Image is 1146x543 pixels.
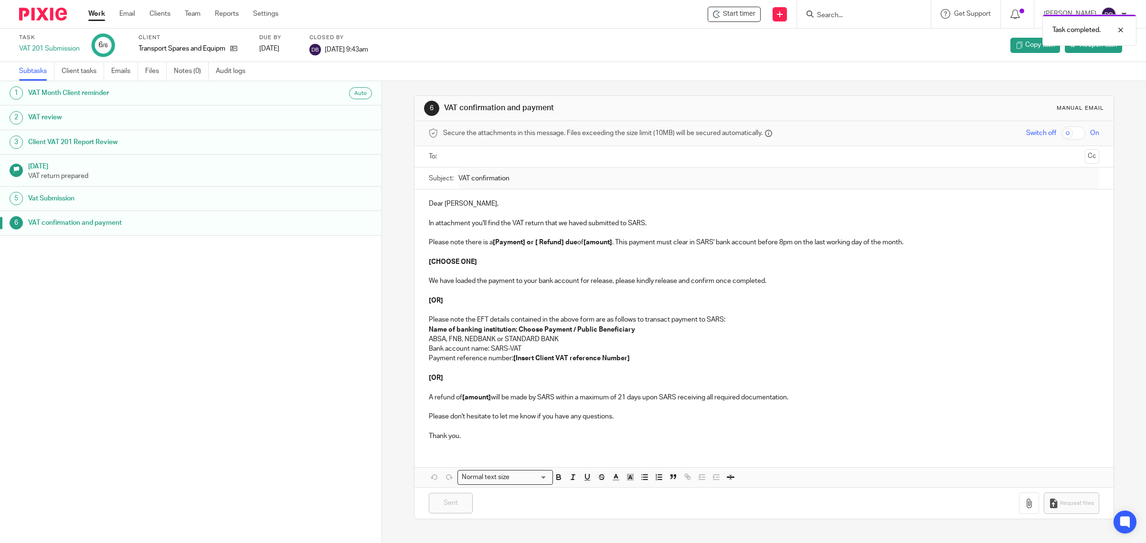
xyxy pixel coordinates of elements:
[429,326,635,333] strong: Name of banking institution: Choose Payment / Public Beneficiary
[429,344,1100,354] p: Bank account name: SARS-VAT
[10,86,23,100] div: 1
[28,110,257,125] h1: VAT review
[216,62,253,81] a: Audit logs
[138,34,247,42] label: Client
[253,9,278,19] a: Settings
[19,34,80,42] label: Task
[1052,25,1101,35] p: Task completed.
[513,472,547,482] input: Search for option
[708,7,761,22] div: Transport Spares and Equipment - VAT 201 Submission
[19,62,54,81] a: Subtasks
[1026,128,1056,138] span: Switch off
[309,44,321,55] img: svg%3E
[429,174,454,183] label: Subject:
[28,86,257,100] h1: VAT Month Client reminder
[19,44,80,53] div: VAT 201 Submission
[429,276,1100,286] p: We have loaded the payment to your bank account for release, please kindly release and confirm on...
[457,470,553,485] div: Search for option
[429,199,1100,209] p: Dear [PERSON_NAME],
[429,354,1100,363] p: Payment reference number:
[138,44,225,53] p: Transport Spares and Equipment
[429,493,473,513] input: Sent
[429,393,1100,402] p: A refund of will be made by SARS within a maximum of 21 days upon SARS receiving all required doc...
[19,8,67,21] img: Pixie
[103,43,108,48] small: /6
[1044,492,1099,514] button: Request files
[215,9,239,19] a: Reports
[429,375,443,381] strong: [OR]
[88,9,105,19] a: Work
[28,216,257,230] h1: VAT confirmation and payment
[325,46,368,52] span: [DATE] 9:43am
[513,355,630,362] strong: [Insert Client VAT reference Number]
[149,9,170,19] a: Clients
[429,238,1100,247] p: Please note there is a of . This payment must clear in SARS' bank account before 8pm on the last ...
[62,62,104,81] a: Client tasks
[10,216,23,230] div: 6
[1057,104,1104,112] div: Manual email
[424,101,439,116] div: 6
[259,34,297,42] label: Due by
[28,135,257,149] h1: Client VAT 201 Report Review
[460,472,512,482] span: Normal text size
[429,315,1100,324] p: Please note the EFT details contained in the above form are as follows to transact payment to SARS:
[1060,500,1094,507] span: Request files
[1085,149,1099,164] button: Cc
[309,34,368,42] label: Closed by
[444,103,784,113] h1: VAT confirmation and payment
[1090,128,1099,138] span: On
[493,239,577,246] strong: [Payment] or [ Refund] due
[111,62,138,81] a: Emails
[429,259,477,265] strong: [CHOOSE ONE]
[1101,7,1116,22] img: svg%3E
[10,192,23,205] div: 5
[429,431,1100,441] p: Thank you.
[429,297,443,304] strong: [OR]
[119,9,135,19] a: Email
[174,62,209,81] a: Notes (0)
[10,136,23,149] div: 3
[259,44,297,53] div: [DATE]
[28,171,372,181] p: VAT return prepared
[10,111,23,125] div: 2
[429,152,439,161] label: To:
[185,9,201,19] a: Team
[429,219,1100,228] p: In attachment you'll find the VAT return that we haved submitted to SARS.
[429,412,1100,421] p: Please don't hesitate to let me know if you have any questions.
[28,191,257,206] h1: Vat Submission
[28,159,372,171] h1: [DATE]
[145,62,167,81] a: Files
[349,87,372,99] div: Auto
[443,128,763,138] span: Secure the attachments in this message. Files exceeding the size limit (10MB) will be secured aut...
[462,394,491,401] strong: [amount]
[98,40,108,51] div: 6
[429,334,1100,344] p: ABSA, FNB, NEDBANK or STANDARD BANK
[584,239,612,246] strong: [amount]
